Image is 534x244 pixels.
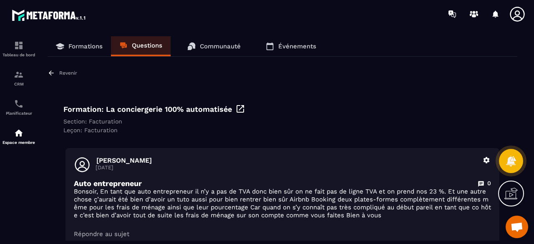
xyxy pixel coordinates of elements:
a: Événements [257,36,325,56]
div: Formation: La conciergerie 100% automatisée [63,104,501,114]
img: automations [14,128,24,138]
p: Questions [132,42,162,49]
p: [PERSON_NAME] [96,156,478,164]
p: Bonsoir, En tant que auto entrepreneur il n’y a pas de TVA donc bien sûr on ne fait pas de ligne ... [74,188,491,219]
div: Leçon: Facturation [63,127,501,133]
p: [DATE] [96,164,478,171]
p: 0 [487,179,491,187]
img: formation [14,70,24,80]
a: formationformationCRM [2,63,35,93]
p: Espace membre [2,140,35,145]
a: Formations [48,36,111,56]
p: Revenir [59,70,77,76]
img: logo [12,8,87,23]
p: CRM [2,82,35,86]
p: Événements [278,43,316,50]
p: Tableau de bord [2,53,35,57]
a: formationformationTableau de bord [2,34,35,63]
a: automationsautomationsEspace membre [2,122,35,151]
p: Planificateur [2,111,35,116]
p: Communauté [200,43,241,50]
a: Ouvrir le chat [506,216,528,238]
a: Questions [111,36,171,56]
img: formation [14,40,24,50]
p: Répondre au sujet [74,230,491,238]
a: Communauté [179,36,249,56]
p: Auto entrepreneur [74,179,142,188]
a: schedulerschedulerPlanificateur [2,93,35,122]
p: Formations [68,43,103,50]
div: Section: Facturation [63,118,501,125]
img: scheduler [14,99,24,109]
